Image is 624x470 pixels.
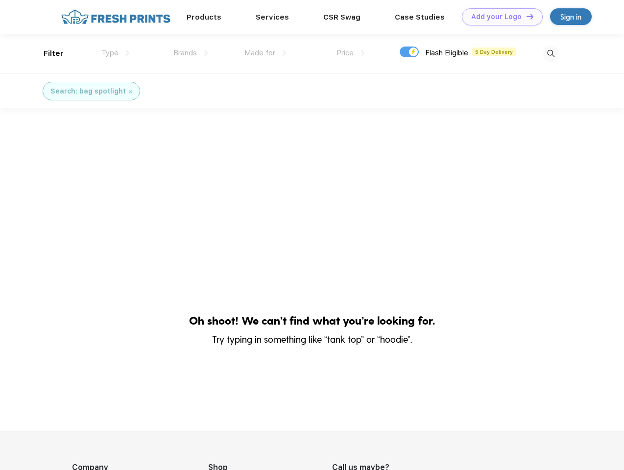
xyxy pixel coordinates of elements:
img: dropdown.png [204,50,208,56]
span: 5 Day Delivery [472,47,516,56]
span: Brands [173,48,197,57]
div: Search: bag spotlight [50,86,126,96]
img: dropdown.png [126,50,129,56]
img: dropdown.png [283,50,286,56]
span: Made for [244,48,275,57]
div: Add your Logo [471,13,522,21]
span: Flash Eligible [425,48,468,57]
a: Products [187,13,221,22]
a: Sign in [550,8,592,25]
img: filter_cancel.svg [129,90,132,94]
img: desktop_search.svg [543,46,559,62]
img: fo%20logo%202.webp [58,8,173,25]
div: Sign in [560,11,581,23]
div: Filter [44,48,64,59]
span: Price [336,48,354,57]
span: Type [101,48,119,57]
img: dropdown.png [361,50,364,56]
img: DT [527,14,533,19]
